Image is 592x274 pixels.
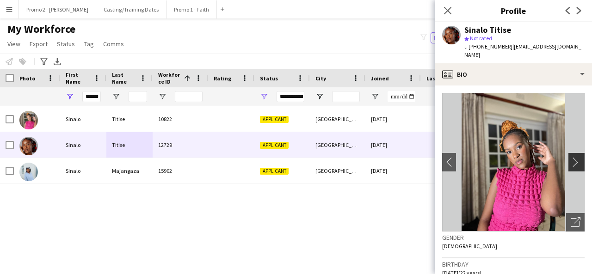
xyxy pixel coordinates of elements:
a: Status [53,38,79,50]
img: Crew avatar or photo [442,93,585,231]
a: Comms [99,38,128,50]
div: [GEOGRAPHIC_DATA] [310,132,365,158]
span: First Name [66,71,90,85]
span: Joined [371,75,389,82]
button: Open Filter Menu [112,92,120,101]
span: Photo [19,75,35,82]
input: Joined Filter Input [388,91,415,102]
button: Everyone7,161 [431,32,477,43]
span: Applicant [260,142,289,149]
span: t. [PHONE_NUMBER] [464,43,512,50]
button: Open Filter Menu [260,92,268,101]
span: Comms [103,40,124,48]
button: Open Filter Menu [371,92,379,101]
div: [DATE] [365,106,421,132]
div: 15902 [153,158,208,183]
h3: Birthday [442,260,585,268]
input: Workforce ID Filter Input [175,91,203,102]
span: City [315,75,326,82]
input: Last Name Filter Input [129,91,147,102]
span: Tag [84,40,94,48]
div: Open photos pop-in [566,213,585,231]
a: Tag [80,38,98,50]
span: Last job [426,75,447,82]
button: Open Filter Menu [66,92,74,101]
a: Export [26,38,51,50]
span: Export [30,40,48,48]
div: [DATE] [365,158,421,183]
span: Last Name [112,71,136,85]
span: View [7,40,20,48]
span: Status [57,40,75,48]
div: Sinalo [60,132,106,158]
div: 10822 [153,106,208,132]
div: [DATE] [365,132,421,158]
a: View [4,38,24,50]
div: Sinalo [60,106,106,132]
app-action-btn: Advanced filters [38,56,49,67]
span: Rating [214,75,231,82]
img: Sinalo Titise [19,111,38,129]
button: Promo 1 - Faith [166,0,217,18]
input: First Name Filter Input [82,91,101,102]
div: [GEOGRAPHIC_DATA] [310,158,365,183]
span: | [EMAIL_ADDRESS][DOMAIN_NAME] [464,43,581,58]
button: Promo 2 - [PERSON_NAME] [19,0,96,18]
img: Sinalo Majangaza [19,163,38,181]
button: Open Filter Menu [158,92,166,101]
div: Sinalo [60,158,106,183]
div: Sinalo Titise [464,26,511,34]
h3: Profile [435,5,592,17]
span: Status [260,75,278,82]
span: Workforce ID [158,71,180,85]
div: Titise [106,106,153,132]
span: [DEMOGRAPHIC_DATA] [442,243,497,250]
span: My Workforce [7,22,75,36]
div: [GEOGRAPHIC_DATA] [310,106,365,132]
h3: Gender [442,233,585,242]
span: Not rated [470,35,492,42]
div: 12729 [153,132,208,158]
input: City Filter Input [332,91,360,102]
button: Casting/Training Dates [96,0,166,18]
app-action-btn: Export XLSX [52,56,63,67]
button: Open Filter Menu [315,92,324,101]
span: Applicant [260,116,289,123]
div: Titise [106,132,153,158]
img: Sinalo Titise [19,137,38,155]
div: Bio [435,63,592,85]
div: Majangaza [106,158,153,183]
span: Applicant [260,168,289,175]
